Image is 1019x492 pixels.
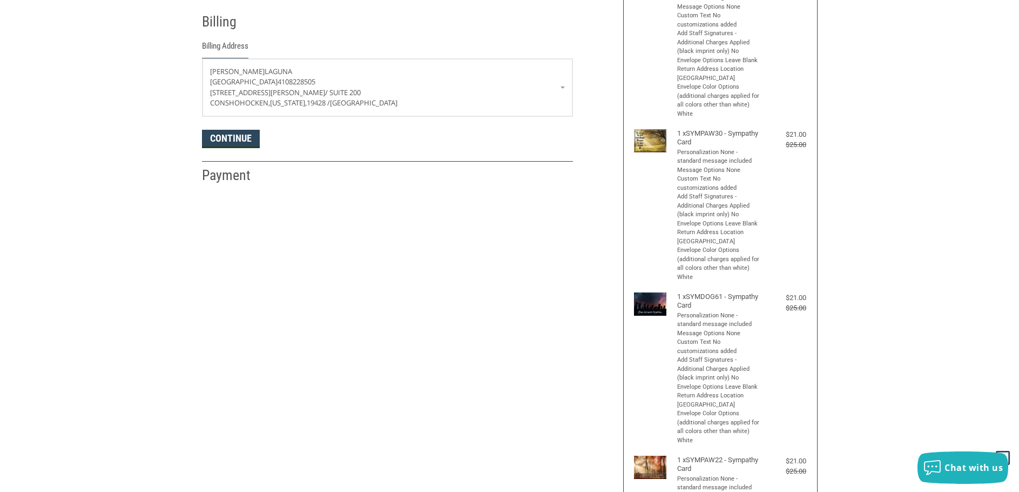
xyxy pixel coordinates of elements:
[763,466,806,477] div: $25.00
[677,11,761,29] li: Custom Text No customizations added
[677,192,761,220] li: Add Staff Signatures - Additional Charges Applied (black imprint only) No
[677,292,761,310] h4: 1 x SYMDOG61 - Sympathy Card
[677,129,761,147] h4: 1 x SYMPAW30 - Sympathy Card
[677,83,761,118] li: Envelope Color Options (additional charges applied for all colors other than white) White
[677,329,761,338] li: Message Options None
[202,13,265,31] h2: Billing
[210,67,265,76] span: [PERSON_NAME]
[202,130,260,148] button: Continue
[210,77,278,87] span: [GEOGRAPHIC_DATA]
[210,88,325,97] span: [STREET_ADDRESS][PERSON_NAME]
[677,391,761,409] li: Return Address Location [GEOGRAPHIC_DATA]
[677,246,761,282] li: Envelope Color Options (additional charges applied for all colors other than white) White
[944,462,1003,474] span: Chat with us
[677,29,761,56] li: Add Staff Signatures - Additional Charges Applied (black imprint only) No
[677,311,761,329] li: Personalization None - standard message included
[278,77,315,87] span: 4108228505
[763,303,806,314] div: $25.00
[210,98,270,108] span: Conshohocken,
[677,383,761,392] li: Envelope Options Leave Blank
[202,167,265,184] h2: Payment
[677,456,761,474] h4: 1 x SYMPAW22 - Sympathy Card
[763,456,806,467] div: $21.00
[763,139,806,150] div: $25.00
[677,356,761,383] li: Add Staff Signatures - Additional Charges Applied (black imprint only) No
[763,292,806,303] div: $21.00
[677,56,761,65] li: Envelope Options Leave Blank
[270,98,307,108] span: [US_STATE],
[677,166,761,175] li: Message Options None
[917,451,1008,484] button: Chat with us
[325,88,361,97] span: / Suite 200
[307,98,330,108] span: 19428 /
[677,338,761,356] li: Custom Text No customizations added
[677,228,761,246] li: Return Address Location [GEOGRAPHIC_DATA]
[763,129,806,140] div: $21.00
[677,175,761,192] li: Custom Text No customizations added
[677,409,761,445] li: Envelope Color Options (additional charges applied for all colors other than white) White
[677,65,761,83] li: Return Address Location [GEOGRAPHIC_DATA]
[202,40,248,58] legend: Billing Address
[265,67,292,76] span: Laguna
[330,98,397,108] span: [GEOGRAPHIC_DATA]
[677,220,761,229] li: Envelope Options Leave Blank
[677,148,761,166] li: Personalization None - standard message included
[203,59,572,116] a: Enter or select a different address
[677,3,761,12] li: Message Options None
